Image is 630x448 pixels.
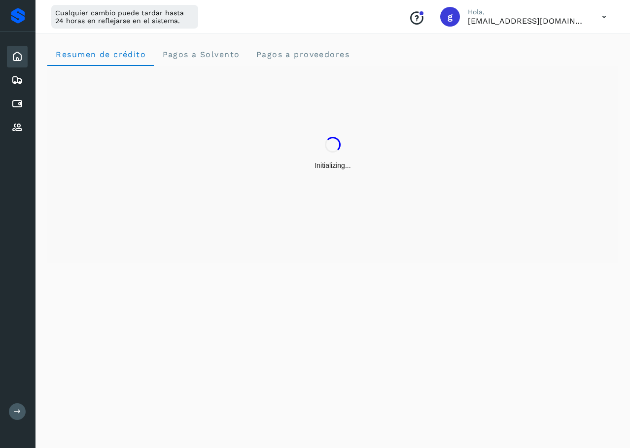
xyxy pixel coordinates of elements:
div: Cuentas por pagar [7,93,28,115]
div: Cualquier cambio puede tardar hasta 24 horas en reflejarse en el sistema. [51,5,198,29]
div: Inicio [7,46,28,67]
div: Embarques [7,69,28,91]
p: garvizu@joffroy.com [468,16,586,26]
span: Pagos a proveedores [255,50,350,59]
span: Resumen de crédito [55,50,146,59]
span: Pagos a Solvento [162,50,240,59]
div: Proveedores [7,117,28,138]
p: Hola, [468,8,586,16]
